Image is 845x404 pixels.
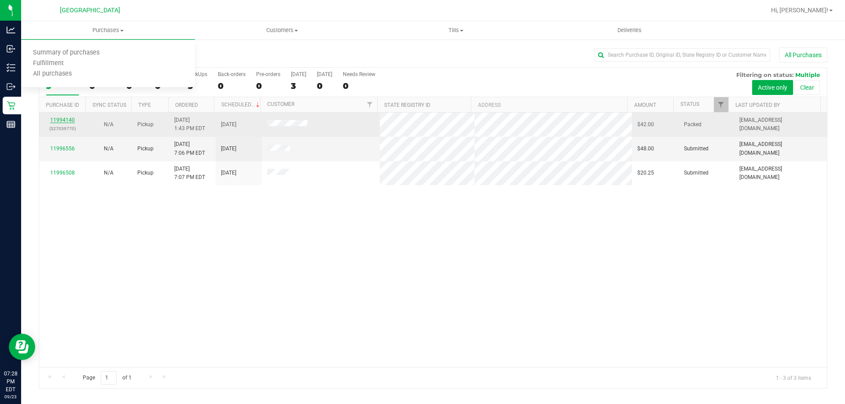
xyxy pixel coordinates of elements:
[50,170,75,176] a: 11996508
[218,71,246,77] div: Back-orders
[714,97,728,112] a: Filter
[7,120,15,129] inline-svg: Reports
[21,21,195,40] a: Purchases Summary of purchases Fulfillment All purchases
[138,102,151,108] a: Type
[104,120,114,129] button: N/A
[75,371,139,385] span: Page of 1
[104,121,114,127] span: Not Applicable
[21,49,111,57] span: Summary of purchases
[137,120,154,129] span: Pickup
[739,165,822,182] span: [EMAIL_ADDRESS][DOMAIN_NAME]
[291,71,306,77] div: [DATE]
[769,371,818,384] span: 1 - 3 of 3 items
[195,26,368,34] span: Customers
[684,169,709,177] span: Submitted
[188,71,207,77] div: PickUps
[101,371,117,385] input: 1
[794,80,820,95] button: Clear
[637,145,654,153] span: $48.00
[256,81,280,91] div: 0
[7,101,15,110] inline-svg: Retail
[104,146,114,152] span: Not Applicable
[739,140,822,157] span: [EMAIL_ADDRESS][DOMAIN_NAME]
[104,145,114,153] button: N/A
[44,124,80,133] p: (327039770)
[50,117,75,123] a: 11994140
[369,21,543,40] a: Tills
[256,71,280,77] div: Pre-orders
[21,70,84,78] span: All purchases
[7,44,15,53] inline-svg: Inbound
[795,71,820,78] span: Multiple
[137,145,154,153] span: Pickup
[771,7,828,14] span: Hi, [PERSON_NAME]!
[471,97,627,113] th: Address
[684,145,709,153] span: Submitted
[92,102,126,108] a: Sync Status
[736,71,794,78] span: Filtering on status:
[221,145,236,153] span: [DATE]
[7,63,15,72] inline-svg: Inventory
[594,48,770,62] input: Search Purchase ID, Original ID, State Registry ID or Customer Name...
[4,393,17,400] p: 09/23
[291,81,306,91] div: 3
[21,26,195,34] span: Purchases
[363,97,377,112] a: Filter
[369,26,542,34] span: Tills
[606,26,654,34] span: Deliveries
[7,82,15,91] inline-svg: Outbound
[46,102,79,108] a: Purchase ID
[137,169,154,177] span: Pickup
[60,7,120,14] span: [GEOGRAPHIC_DATA]
[317,71,332,77] div: [DATE]
[9,334,35,360] iframe: Resource center
[50,146,75,152] a: 11996556
[684,120,702,129] span: Packed
[735,102,780,108] a: Last Updated By
[543,21,716,40] a: Deliveries
[267,101,294,107] a: Customer
[104,170,114,176] span: Not Applicable
[221,169,236,177] span: [DATE]
[779,47,827,62] button: All Purchases
[343,71,375,77] div: Needs Review
[637,120,654,129] span: $42.00
[680,101,699,107] a: Status
[104,169,114,177] button: N/A
[175,102,198,108] a: Ordered
[218,81,246,91] div: 0
[174,140,205,157] span: [DATE] 7:06 PM EDT
[188,81,207,91] div: 3
[221,120,236,129] span: [DATE]
[195,21,369,40] a: Customers
[752,80,793,95] button: Active only
[174,116,205,133] span: [DATE] 1:43 PM EDT
[317,81,332,91] div: 0
[4,370,17,393] p: 07:28 PM EDT
[384,102,430,108] a: State Registry ID
[7,25,15,34] inline-svg: Analytics
[637,169,654,177] span: $20.25
[739,116,822,133] span: [EMAIL_ADDRESS][DOMAIN_NAME]
[634,102,656,108] a: Amount
[174,165,205,182] span: [DATE] 7:07 PM EDT
[343,81,375,91] div: 0
[21,60,76,67] span: Fulfillment
[221,102,261,108] a: Scheduled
